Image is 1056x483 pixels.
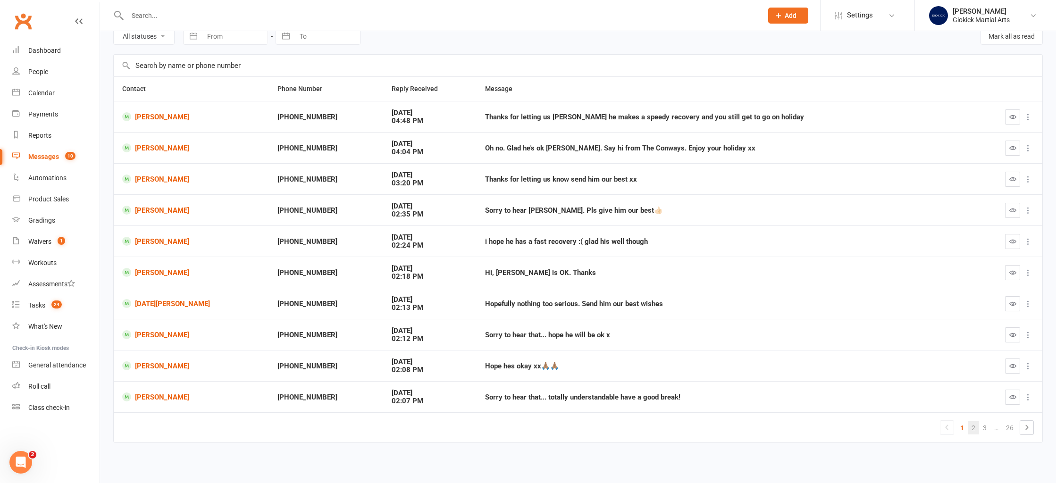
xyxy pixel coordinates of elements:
[392,241,469,250] div: 02:24 PM
[122,361,260,370] a: [PERSON_NAME]
[477,77,974,101] th: Message
[28,323,62,330] div: What's New
[485,113,966,121] div: Thanks for letting us [PERSON_NAME] he makes a speedy recovery and you still get to go on holiday
[12,104,100,125] a: Payments
[485,175,966,183] div: Thanks for letting us know send him our best xx
[277,113,375,121] div: [PHONE_NUMBER]
[12,189,100,210] a: Product Sales
[51,300,62,308] span: 24
[28,238,51,245] div: Waivers
[277,331,375,339] div: [PHONE_NUMBER]
[392,179,469,187] div: 03:20 PM
[785,12,796,19] span: Add
[956,421,968,434] a: 1
[114,77,269,101] th: Contact
[485,393,966,401] div: Sorry to hear that... totally understandable have a good break!
[392,202,469,210] div: [DATE]
[28,89,55,97] div: Calendar
[28,153,59,160] div: Messages
[28,174,67,182] div: Automations
[392,148,469,156] div: 04:04 PM
[12,252,100,274] a: Workouts
[28,195,69,203] div: Product Sales
[485,207,966,215] div: Sorry to hear [PERSON_NAME]. Pls give him our best👍🏻
[12,231,100,252] a: Waivers 1
[28,280,75,288] div: Assessments
[485,362,966,370] div: Hope hes okay xx🙏🏽🙏🏽
[392,210,469,218] div: 02:35 PM
[990,421,1002,434] a: …
[392,304,469,312] div: 02:13 PM
[277,175,375,183] div: [PHONE_NUMBER]
[122,330,260,339] a: [PERSON_NAME]
[392,233,469,241] div: [DATE]
[12,40,100,61] a: Dashboard
[979,421,990,434] a: 3
[392,397,469,405] div: 02:07 PM
[28,132,51,139] div: Reports
[968,421,979,434] a: 2
[202,28,268,44] input: From
[12,83,100,104] a: Calendar
[122,206,260,215] a: [PERSON_NAME]
[392,335,469,343] div: 02:12 PM
[122,268,260,277] a: [PERSON_NAME]
[277,269,375,277] div: [PHONE_NUMBER]
[277,362,375,370] div: [PHONE_NUMBER]
[277,393,375,401] div: [PHONE_NUMBER]
[28,361,86,369] div: General attendance
[485,300,966,308] div: Hopefully nothing too serious. Send him our best wishes
[125,9,756,22] input: Search...
[12,146,100,167] a: Messages 10
[485,269,966,277] div: Hi, [PERSON_NAME] is OK. Thanks
[392,140,469,148] div: [DATE]
[122,299,260,308] a: [DATE][PERSON_NAME]
[28,217,55,224] div: Gradings
[392,327,469,335] div: [DATE]
[12,125,100,146] a: Reports
[28,301,45,309] div: Tasks
[392,296,469,304] div: [DATE]
[12,316,100,337] a: What's New
[485,238,966,246] div: i hope he has a fast recovery :( glad his well though
[12,61,100,83] a: People
[277,207,375,215] div: [PHONE_NUMBER]
[768,8,808,24] button: Add
[28,383,50,390] div: Roll call
[392,366,469,374] div: 02:08 PM
[58,237,65,245] span: 1
[12,376,100,397] a: Roll call
[277,238,375,246] div: [PHONE_NUMBER]
[12,355,100,376] a: General attendance kiosk mode
[122,112,260,121] a: [PERSON_NAME]
[12,210,100,231] a: Gradings
[12,274,100,295] a: Assessments
[28,110,58,118] div: Payments
[847,5,873,26] span: Settings
[392,109,469,117] div: [DATE]
[953,16,1010,24] div: Giokick Martial Arts
[114,55,1042,76] input: Search by name or phone number
[392,273,469,281] div: 02:18 PM
[28,404,70,411] div: Class check-in
[122,392,260,401] a: [PERSON_NAME]
[11,9,35,33] a: Clubworx
[294,28,360,44] input: To
[28,259,57,266] div: Workouts
[392,389,469,397] div: [DATE]
[953,7,1010,16] div: [PERSON_NAME]
[277,300,375,308] div: [PHONE_NUMBER]
[929,6,948,25] img: thumb_image1695682096.png
[9,451,32,474] iframe: Intercom live chat
[122,175,260,183] a: [PERSON_NAME]
[269,77,383,101] th: Phone Number
[29,451,36,458] span: 2
[28,68,48,75] div: People
[12,397,100,418] a: Class kiosk mode
[65,152,75,160] span: 10
[277,144,375,152] div: [PHONE_NUMBER]
[392,358,469,366] div: [DATE]
[122,237,260,246] a: [PERSON_NAME]
[383,77,477,101] th: Reply Received
[1002,421,1017,434] a: 26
